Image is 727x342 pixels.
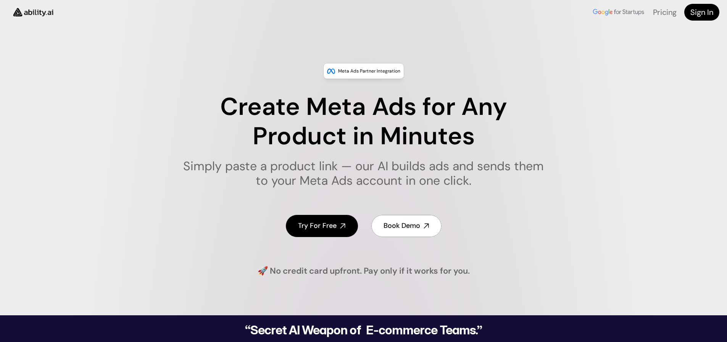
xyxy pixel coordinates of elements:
[338,67,400,75] p: Meta Ads Partner Integration
[178,92,549,151] h1: Create Meta Ads for Any Product in Minutes
[690,7,713,18] h4: Sign In
[226,324,502,336] h2: “Secret AI Weapon of E-commerce Teams.”
[653,7,677,17] a: Pricing
[258,265,470,277] h4: 🚀 No credit card upfront. Pay only if it works for you.
[384,221,420,231] h4: Book Demo
[298,221,337,231] h4: Try For Free
[286,215,358,237] a: Try For Free
[371,215,442,237] a: Book Demo
[178,159,549,188] h1: Simply paste a product link — our AI builds ads and sends them to your Meta Ads account in one cl...
[684,4,719,21] a: Sign In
